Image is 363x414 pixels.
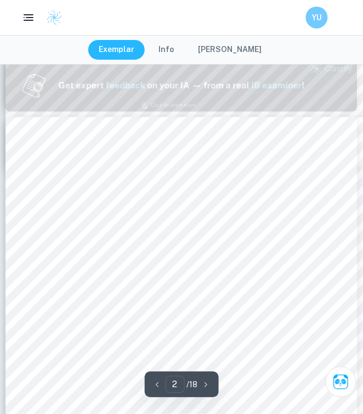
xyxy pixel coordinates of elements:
[39,9,63,26] a: Clastify logo
[188,40,273,60] button: [PERSON_NAME]
[46,9,63,26] img: Clastify logo
[187,379,198,391] p: / 18
[148,40,185,60] button: Info
[306,7,328,28] button: YU
[88,40,146,60] button: Exemplar
[311,12,324,24] h6: YU
[326,367,356,398] button: Ask Clai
